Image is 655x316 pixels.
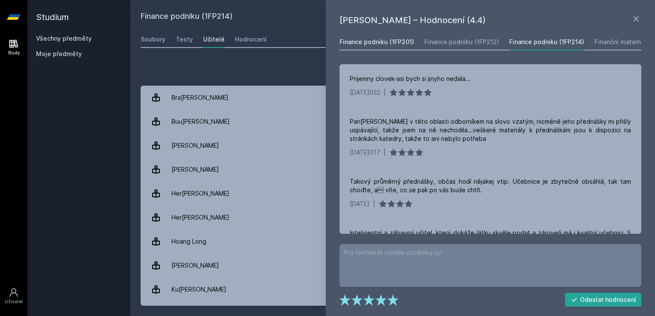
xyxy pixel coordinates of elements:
a: Hodnocení [235,31,267,48]
div: [PERSON_NAME] [171,161,219,178]
a: [PERSON_NAME] 7 hodnocení 4.1 [141,158,645,182]
a: Her[PERSON_NAME] [141,182,645,206]
div: [DATE] [350,200,370,208]
span: Moje předměty [36,50,82,58]
div: Study [8,50,20,56]
div: Uživatel [5,298,23,305]
div: | [384,148,386,157]
div: Buu[PERSON_NAME] [171,113,230,130]
div: Her[PERSON_NAME] [171,185,229,202]
div: Učitelé [203,35,225,44]
a: Testy [176,31,193,48]
div: [PERSON_NAME] [171,257,219,274]
a: Hoang Long 1 hodnocení 5.0 [141,230,645,253]
div: [DATE]022 [350,88,380,97]
button: Odeslat hodnocení [565,293,642,307]
div: Takový průměrný přednášky, občas hodí nějakej vtip. Učebnice je zbytečně obsáhlá, tak tam choďte,... [350,177,631,194]
a: Bra[PERSON_NAME] [141,86,645,110]
div: Hoang Long [171,233,206,250]
a: [PERSON_NAME] 9 hodnocení 3.4 [141,134,645,158]
div: | [384,88,386,97]
h2: Finance podniku (1FP214) [141,10,549,24]
a: Soubory [141,31,165,48]
a: Učitelé [203,31,225,48]
div: Pan[PERSON_NAME] v této oblasti odborníkem na slovo vzatým, nicméně jeho přednášky mi přišly uspá... [350,117,631,143]
div: [DATE]017 [350,148,380,157]
a: Všechny předměty [36,35,92,42]
a: Buu[PERSON_NAME] 4 hodnocení 1.8 [141,110,645,134]
div: Prijemny clovek-asi bych si jinyho nedala... [350,75,471,83]
div: Inteligentní a zábavný učitel, který dokáže látku skvěle podat a zároveň má i kvalitní učebnici. ... [350,229,631,246]
a: Her[PERSON_NAME] 1 hodnocení 5.0 [141,206,645,230]
div: Ku[PERSON_NAME] [171,281,226,298]
a: Ku[PERSON_NAME] 2 hodnocení 3.0 [141,277,645,301]
div: Her[PERSON_NAME] [171,209,229,226]
div: [PERSON_NAME] [171,137,219,154]
div: Bra[PERSON_NAME] [171,89,228,106]
a: [PERSON_NAME] 4 hodnocení 4.3 [141,253,645,277]
a: Uživatel [2,283,26,309]
div: Hodnocení [235,35,267,44]
a: Study [2,34,26,60]
div: Testy [176,35,193,44]
div: | [373,200,375,208]
div: Soubory [141,35,165,44]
